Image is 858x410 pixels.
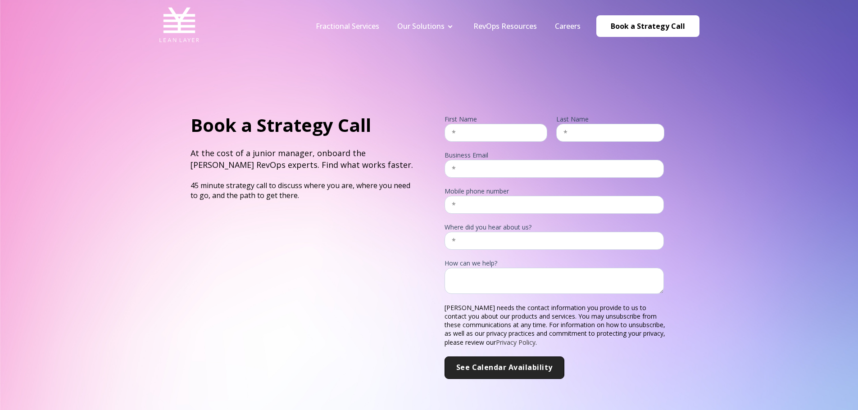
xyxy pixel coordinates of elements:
[307,21,590,31] div: Navigation Menu
[191,113,414,138] h1: Book a Strategy Call
[445,115,556,124] legend: First Name
[473,21,537,31] a: RevOps Resources
[445,259,668,268] legend: How can we help?
[159,5,200,45] img: Lean Layer Logo
[555,21,581,31] a: Careers
[445,151,668,160] legend: Business Email
[191,148,414,170] h4: At the cost of a junior manager, onboard the [PERSON_NAME] RevOps experts. Find what works faster.
[397,21,445,31] a: Our Solutions
[445,356,564,379] input: See Calendar Availability
[445,303,668,347] p: [PERSON_NAME] needs the contact information you provide to us to contact you about our products a...
[445,223,668,232] legend: Where did you hear about us?
[191,180,414,200] p: 45 minute strategy call to discuss where you are, where you need to go, and the path to get there.
[316,21,379,31] a: Fractional Services
[496,338,536,347] a: Privacy Policy
[596,15,699,37] a: Book a Strategy Call
[556,115,668,124] legend: Last Name
[445,187,668,196] legend: Mobile phone number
